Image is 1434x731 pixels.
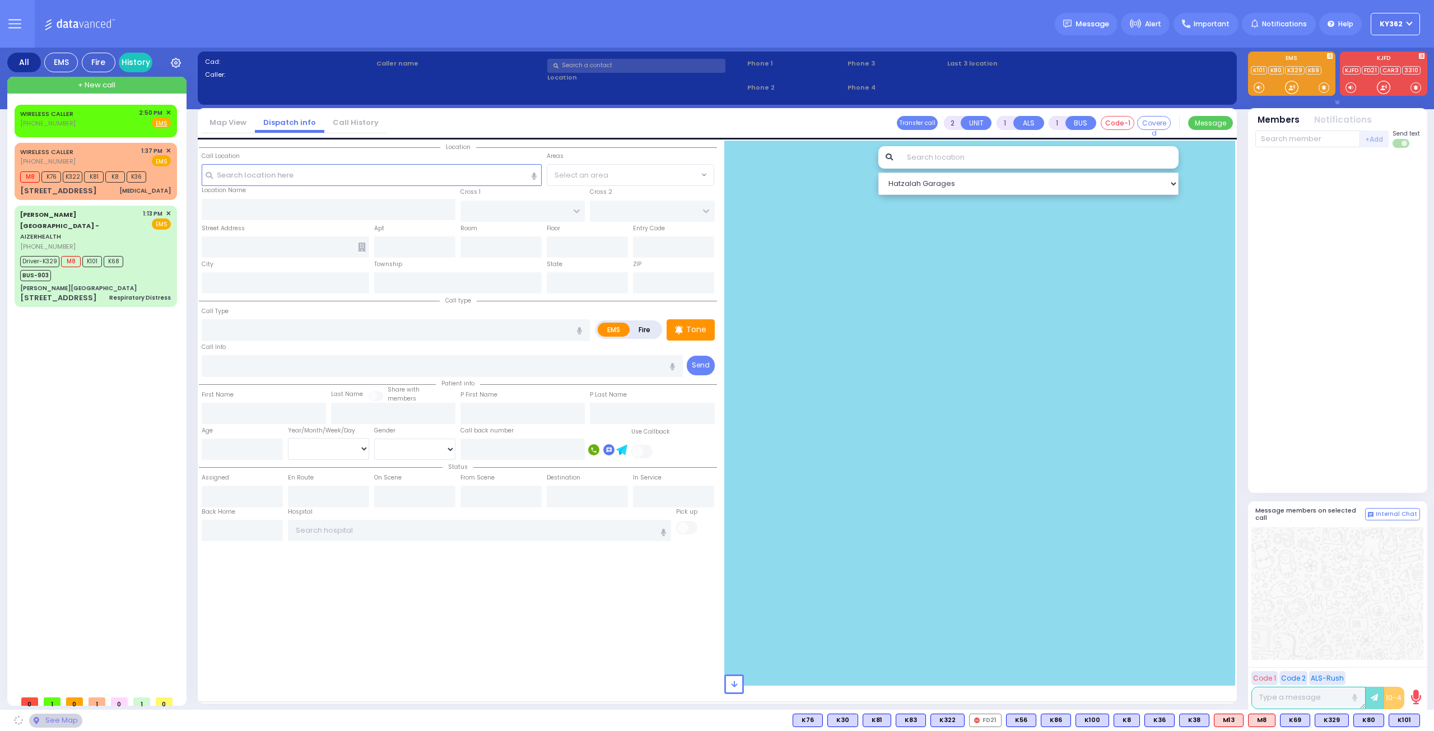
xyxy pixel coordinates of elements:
a: AIZERHEALTH [20,210,99,241]
span: Phone 1 [747,59,844,68]
button: Code 1 [1251,671,1278,685]
label: Street Address [202,224,245,233]
div: M8 [1248,714,1275,727]
input: Search location here [202,164,542,185]
span: Alert [1145,19,1161,29]
span: [PHONE_NUMBER] [20,157,76,166]
div: K100 [1075,714,1109,727]
span: EMS [152,218,171,230]
div: K329 [1315,714,1349,727]
span: K8 [105,171,125,183]
label: Hospital [288,507,313,516]
div: Fire [82,53,115,72]
label: ZIP [633,260,641,269]
a: 3310 [1402,66,1421,75]
div: See map [29,714,82,728]
small: Share with [388,385,420,394]
span: 0 [111,697,128,706]
div: BLS [1075,714,1109,727]
a: WIRELESS CALLER [20,147,73,156]
div: ALS KJ [1248,714,1275,727]
div: BLS [1179,714,1209,727]
label: Last Name [331,390,363,399]
button: Notifications [1314,114,1372,127]
div: BLS [1280,714,1310,727]
span: 1 [133,697,150,706]
span: Phone 3 [848,59,944,68]
label: Back Home [202,507,235,516]
div: FD21 [969,714,1002,727]
label: Room [460,224,477,233]
span: Phone 4 [848,83,944,92]
label: Turn off text [1393,138,1410,149]
a: History [119,53,152,72]
span: K81 [84,171,104,183]
label: On Scene [374,473,402,482]
span: Message [1075,18,1109,30]
div: EMS [44,53,78,72]
span: 2:50 PM [139,109,162,117]
button: Code-1 [1101,116,1134,130]
label: EMS [1248,55,1335,63]
div: BLS [1006,714,1036,727]
div: K83 [896,714,926,727]
u: EMS [156,119,167,128]
label: Cross 2 [590,188,612,197]
label: KJFD [1340,55,1427,63]
div: K76 [793,714,823,727]
a: KJFD [1343,66,1361,75]
a: Map View [201,117,255,128]
span: Select an area [555,170,608,181]
span: M8 [20,171,40,183]
div: [PERSON_NAME][GEOGRAPHIC_DATA] [20,284,137,292]
span: Internal Chat [1376,510,1417,518]
p: Tone [686,324,706,336]
button: Members [1258,114,1300,127]
span: [PHONE_NUMBER] [20,242,76,251]
div: BLS [1144,714,1175,727]
h5: Message members on selected call [1255,507,1365,522]
button: Code 2 [1279,671,1307,685]
label: P Last Name [590,390,627,399]
label: Township [374,260,402,269]
span: 1:37 PM [141,147,162,155]
div: BLS [1114,714,1140,727]
span: ✕ [166,108,171,118]
div: K322 [930,714,965,727]
span: 0 [66,697,83,706]
span: Notifications [1262,19,1307,29]
label: Entry Code [633,224,665,233]
label: Cross 1 [460,188,481,197]
a: K69 [1306,66,1321,75]
span: ✕ [166,209,171,218]
label: Areas [547,152,564,161]
span: M8 [61,256,81,267]
label: Use Callback [631,427,670,436]
a: K329 [1285,66,1305,75]
img: red-radio-icon.svg [974,718,980,723]
div: K101 [1389,714,1420,727]
div: K69 [1280,714,1310,727]
span: ky362 [1380,19,1403,29]
span: + New call [78,80,115,91]
div: Year/Month/Week/Day [288,426,369,435]
span: [PERSON_NAME][GEOGRAPHIC_DATA] - [20,210,99,230]
span: 1 [44,697,60,706]
div: K8 [1114,714,1140,727]
span: 0 [21,697,38,706]
button: Transfer call [897,116,938,130]
div: M13 [1214,714,1244,727]
div: K86 [1041,714,1071,727]
label: Cad: [205,57,373,67]
span: 1 [89,697,105,706]
a: CAR3 [1380,66,1401,75]
label: Caller name [376,59,544,68]
span: EMS [152,155,171,166]
span: Other building occupants [358,243,366,252]
div: BLS [1389,714,1420,727]
span: Phone 2 [747,83,844,92]
div: K36 [1144,714,1175,727]
span: [PHONE_NUMBER] [20,119,76,128]
label: Call Location [202,152,240,161]
div: Respiratory Distress [109,294,171,302]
